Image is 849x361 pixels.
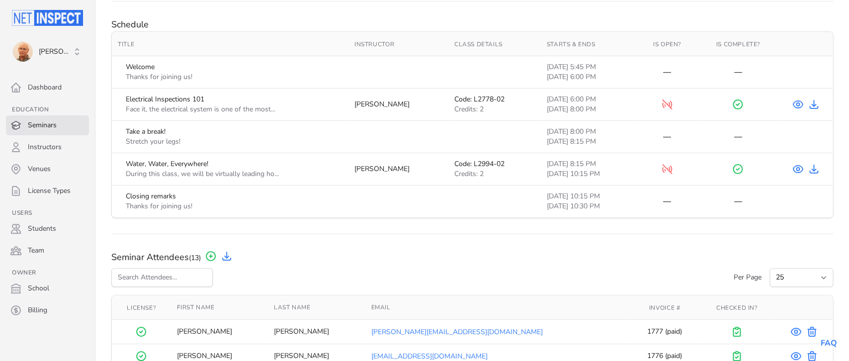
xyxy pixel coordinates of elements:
[547,40,595,48] span: Starts & Ends
[176,303,222,311] button: First Name
[702,66,773,78] div: —
[702,131,773,143] div: —
[274,303,310,311] span: Last Name
[126,104,275,114] div: Face it, the electrical system is one of the most...
[454,159,535,169] div: Code: L2994-02
[6,269,89,276] h3: Owner
[118,40,135,48] span: Title
[547,159,632,169] div: [DATE] 8:15 PM
[127,304,156,312] span: License?
[6,115,89,135] a: Seminars
[547,72,632,82] div: [DATE] 6:00 PM
[13,42,33,62] img: Tom Sherman
[126,137,180,147] div: Stretch your legs!
[454,104,535,114] div: Credits: 2
[176,327,261,337] div: [PERSON_NAME]
[126,169,279,179] div: During this class, we will be virtually leading ho...
[348,89,448,121] td: [PERSON_NAME]
[111,17,833,31] div: Schedule
[111,268,213,287] input: Search Attendees...
[126,94,275,104] div: Electrical Inspections 101
[39,47,72,57] span: [PERSON_NAME]
[274,303,318,311] button: Last Name
[6,137,89,157] a: Instructors
[189,253,201,263] span: (13)
[6,241,89,261] a: Team
[653,40,681,48] span: Is Open?
[6,181,89,201] a: License Types
[547,137,632,147] div: [DATE] 8:15 PM
[126,127,180,137] div: Take a break!
[354,40,394,48] span: Instructor
[126,72,192,82] div: Thanks for joining us!
[547,191,632,201] div: [DATE] 10:15 PM
[176,351,261,361] div: [PERSON_NAME]
[348,153,448,185] td: [PERSON_NAME]
[126,62,192,72] div: Welcome
[371,327,542,337] a: [PERSON_NAME][EMAIL_ADDRESS][DOMAIN_NAME]
[274,351,359,361] div: [PERSON_NAME]
[274,327,359,337] div: [PERSON_NAME]
[6,300,89,320] a: Billing
[821,338,837,349] a: FAQ
[6,105,89,113] h3: Education
[734,265,762,282] label: Per Page
[371,352,487,361] a: [EMAIL_ADDRESS][DOMAIN_NAME]
[716,40,760,48] span: Is Complete?
[371,303,398,311] button: Email
[643,195,690,207] div: —
[6,278,89,298] a: School
[126,191,192,201] div: Closing remarks
[547,62,632,72] div: [DATE] 5:45 PM
[643,66,690,78] div: —
[6,209,89,217] h3: Users
[649,304,680,312] span: Invoice #
[6,38,89,66] button: Tom Sherman [PERSON_NAME]
[454,40,503,48] span: Class Details
[126,201,192,211] div: Thanks for joining us!
[6,159,89,179] a: Venues
[547,201,632,211] div: [DATE] 10:30 PM
[111,250,201,264] span: Seminar Attendees
[454,169,535,179] div: Credits: 2
[371,303,390,311] span: Email
[12,10,83,26] img: Netinspect
[6,78,89,97] a: Dashboard
[176,303,214,311] span: First Name
[547,104,632,114] div: [DATE] 8:00 PM
[643,131,690,143] div: —
[547,94,632,104] div: [DATE] 6:00 PM
[547,169,632,179] div: [DATE] 10:15 PM
[126,159,279,169] div: Water, Water, Everywhere!
[702,195,773,207] div: —
[637,351,692,361] div: 1776 (paid)
[637,327,692,337] div: 1777 (paid)
[6,219,89,239] a: Students
[454,94,535,104] div: Code: L2778-02
[716,304,758,312] span: Checked In?
[547,127,632,137] div: [DATE] 8:00 PM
